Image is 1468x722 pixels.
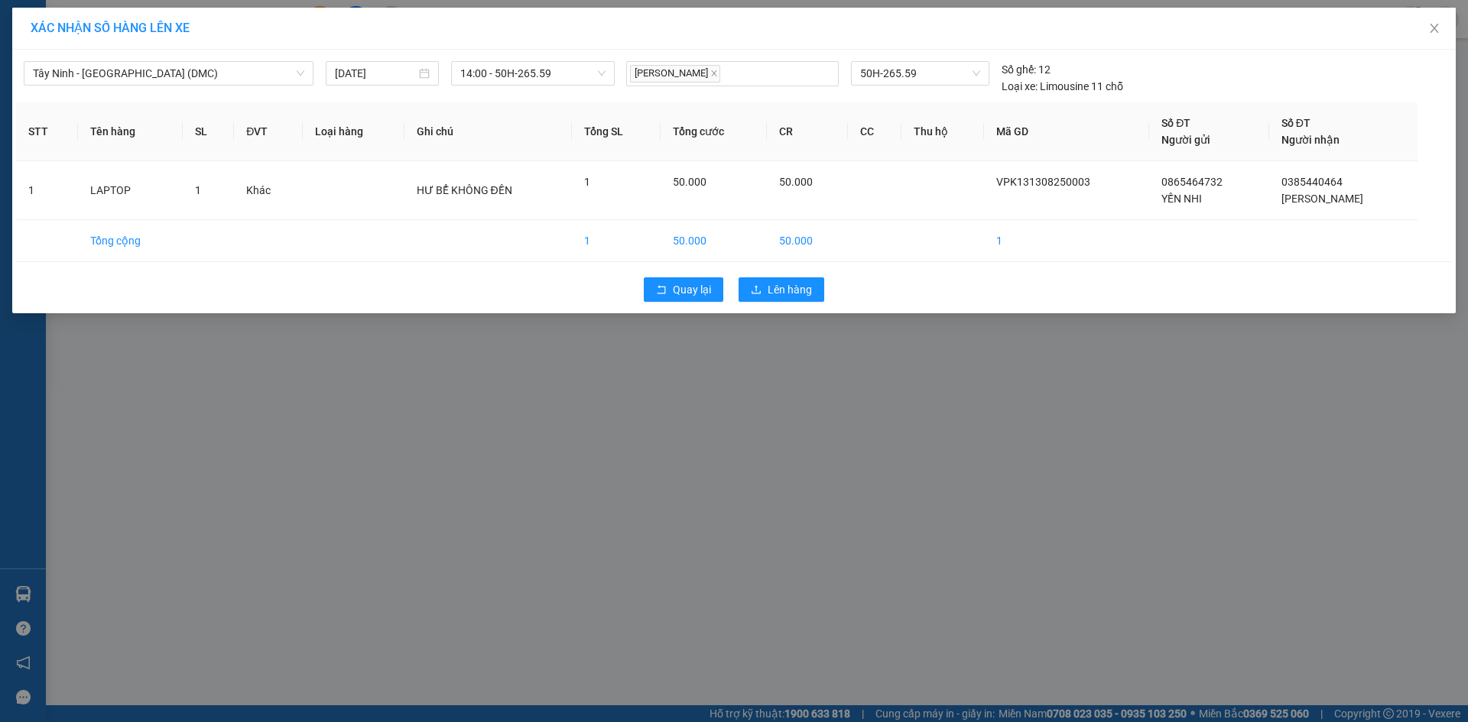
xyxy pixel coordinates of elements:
span: 50.000 [673,176,706,188]
span: [PERSON_NAME] [630,65,720,83]
span: Loại xe: [1002,78,1038,95]
th: Ghi chú [404,102,573,161]
span: rollback [656,284,667,296]
span: HƯ BỂ KHÔNG ĐỀN [417,184,512,196]
div: 12 [1002,61,1051,78]
button: uploadLên hàng [739,277,824,302]
td: Khác [234,161,302,220]
td: 1 [16,161,78,220]
button: rollbackQuay lại [644,277,723,302]
span: [PERSON_NAME] [1281,193,1363,205]
th: STT [16,102,78,161]
input: 13/08/2025 [335,65,416,82]
th: Loại hàng [303,102,404,161]
button: Close [1413,8,1456,50]
li: [STREET_ADDRESS][PERSON_NAME]. [GEOGRAPHIC_DATA], Tỉnh [GEOGRAPHIC_DATA] [143,37,639,57]
span: Số ĐT [1161,117,1190,129]
td: 1 [572,220,661,262]
img: logo.jpg [19,19,96,96]
th: Tên hàng [78,102,183,161]
span: Lên hàng [768,281,812,298]
span: 1 [584,176,590,188]
td: 50.000 [661,220,766,262]
span: 50H-265.59 [860,62,979,85]
th: SL [183,102,234,161]
span: 0865464732 [1161,176,1223,188]
th: Tổng SL [572,102,661,161]
span: close [710,70,718,77]
th: ĐVT [234,102,302,161]
td: 50.000 [767,220,848,262]
th: Tổng cước [661,102,766,161]
span: Người nhận [1281,134,1340,146]
th: CC [848,102,901,161]
span: 1 [195,184,201,196]
th: Thu hộ [901,102,984,161]
b: GỬI : PV K13 [19,111,140,136]
span: 14:00 - 50H-265.59 [460,62,606,85]
span: Quay lại [673,281,711,298]
span: 0385440464 [1281,176,1343,188]
span: 50.000 [779,176,813,188]
span: VPK131308250003 [996,176,1090,188]
td: Tổng cộng [78,220,183,262]
td: 1 [984,220,1150,262]
th: CR [767,102,848,161]
th: Mã GD [984,102,1150,161]
span: Người gửi [1161,134,1210,146]
span: upload [751,284,762,296]
span: XÁC NHẬN SỐ HÀNG LÊN XE [31,21,190,35]
span: Số ĐT [1281,117,1310,129]
span: Số ghế: [1002,61,1036,78]
span: Tây Ninh - Sài Gòn (DMC) [33,62,304,85]
td: LAPTOP [78,161,183,220]
span: close [1428,22,1440,34]
li: Hotline: 1900 8153 [143,57,639,76]
span: YẾN NHI [1161,193,1202,205]
div: Limousine 11 chỗ [1002,78,1123,95]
